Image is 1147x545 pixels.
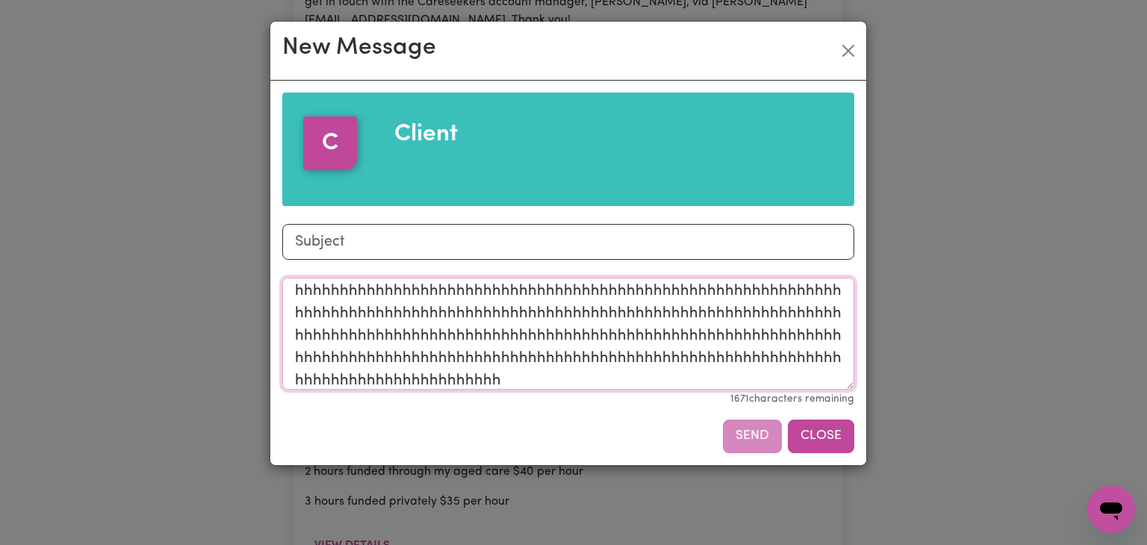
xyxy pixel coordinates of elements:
[282,278,854,390] textarea: I would like to pick up the shift. I am a second year nursing student with two hospital placement...
[303,116,357,170] div: C
[282,34,436,62] h2: New Message
[282,224,854,260] input: Subject
[836,39,860,63] button: Close
[1087,485,1135,533] iframe: Button to launch messaging window
[730,393,854,405] small: 1671 characters remaining
[394,122,458,146] span: Client
[788,420,854,452] button: Close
